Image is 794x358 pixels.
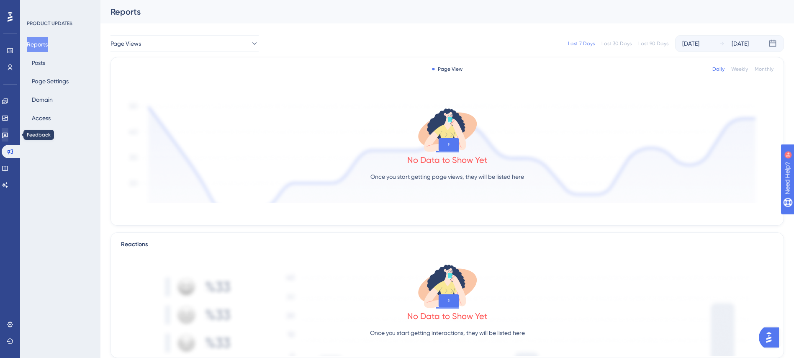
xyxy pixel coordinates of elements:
[57,4,62,11] div: 9+
[110,39,141,49] span: Page Views
[110,6,763,18] div: Reports
[731,66,748,72] div: Weekly
[568,40,595,47] div: Last 7 Days
[110,35,259,52] button: Page Views
[27,55,50,70] button: Posts
[432,66,463,72] div: Page View
[370,328,525,338] p: Once you start getting interactions, they will be listed here
[27,37,48,52] button: Reports
[121,240,773,250] div: Reactions
[27,20,72,27] div: PRODUCT UPDATES
[407,154,488,166] div: No Data to Show Yet
[407,310,488,322] div: No Data to Show Yet
[370,172,524,182] p: Once you start getting page views, they will be listed here
[27,74,74,89] button: Page Settings
[27,92,58,107] button: Domain
[601,40,632,47] div: Last 30 Days
[682,39,699,49] div: [DATE]
[755,66,773,72] div: Monthly
[712,66,725,72] div: Daily
[20,2,52,12] span: Need Help?
[732,39,749,49] div: [DATE]
[638,40,668,47] div: Last 90 Days
[27,111,56,126] button: Access
[759,325,784,350] iframe: UserGuiding AI Assistant Launcher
